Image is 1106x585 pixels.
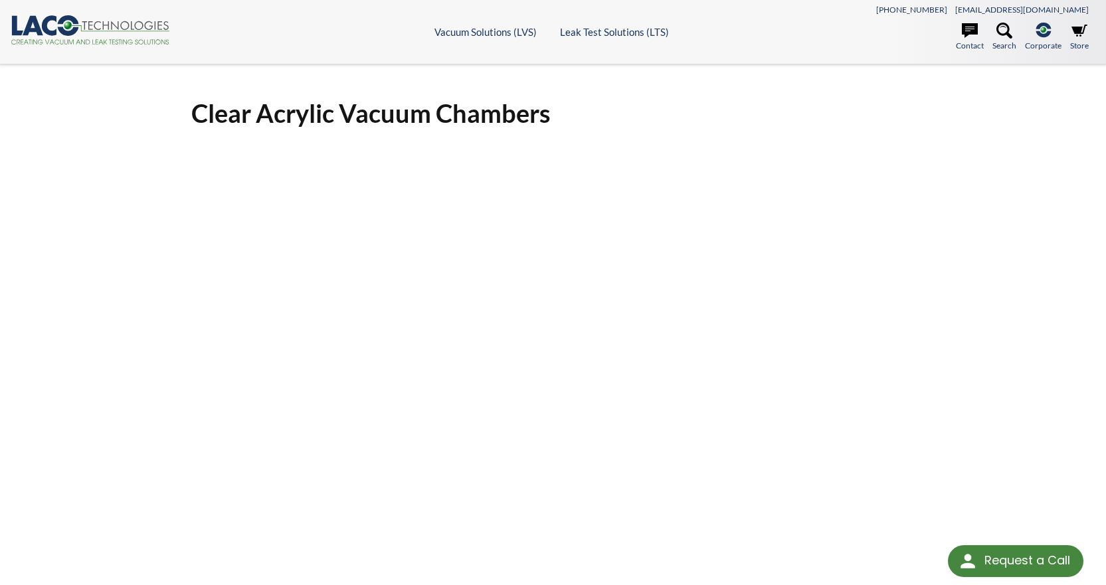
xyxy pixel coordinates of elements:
a: Search [992,23,1016,52]
a: [PHONE_NUMBER] [876,5,947,15]
a: Contact [956,23,984,52]
a: Leak Test Solutions (LTS) [560,26,669,38]
img: round button [957,550,978,572]
div: Request a Call [948,545,1083,577]
a: [EMAIL_ADDRESS][DOMAIN_NAME] [955,5,1089,15]
a: Vacuum Solutions (LVS) [434,26,537,38]
a: Store [1070,23,1089,52]
h1: Clear Acrylic Vacuum Chambers [191,97,915,129]
div: Request a Call [984,545,1070,576]
span: Corporate [1025,39,1061,52]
